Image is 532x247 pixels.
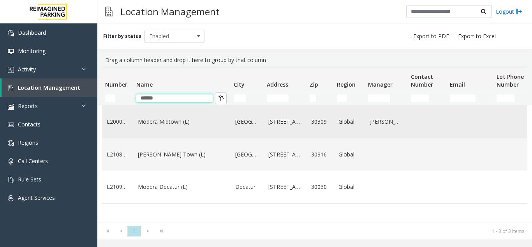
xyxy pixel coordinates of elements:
input: Zip Filter [310,94,316,102]
img: 'icon' [8,158,14,165]
span: Enabled [145,30,192,43]
a: [PERSON_NAME] [370,117,403,126]
td: Manager Filter [365,91,408,105]
span: Dashboard [18,29,46,36]
label: Filter by status [103,33,141,40]
a: 30316 [311,150,329,159]
span: Reports [18,102,38,110]
input: Manager Filter [368,94,390,102]
input: Contact Number Filter [411,94,429,102]
button: Clear [215,92,227,104]
span: Zip [310,81,318,88]
span: Export to Excel [458,32,496,40]
div: Drag a column header and drop it here to group by that column [102,53,527,68]
span: Rule Sets [18,176,41,183]
a: Global [338,117,360,126]
a: L20000500 [107,117,129,126]
img: 'icon' [8,67,14,73]
a: Location Management [2,78,97,97]
span: Activity [18,66,36,73]
a: Logout [496,7,522,16]
a: L21088000 [107,150,129,159]
img: 'icon' [8,30,14,36]
a: L21093900 [107,183,129,191]
span: Name [136,81,153,88]
kendo-pager-info: 1 - 3 of 3 items [173,228,524,235]
a: Modera Decatur (L) [138,183,226,191]
span: Address [267,81,288,88]
input: Region Filter [337,94,347,102]
td: Region Filter [334,91,365,105]
img: pageIcon [105,2,113,21]
button: Export to Excel [455,31,499,42]
button: Export to PDF [410,31,452,42]
img: 'icon' [8,103,14,110]
input: Email Filter [450,94,476,102]
td: Zip Filter [307,91,334,105]
span: Contacts [18,121,41,128]
img: 'icon' [8,140,14,146]
span: Agent Services [18,194,55,201]
span: Page 1 [127,226,141,236]
a: [GEOGRAPHIC_DATA] [235,117,259,126]
input: Address Filter [267,94,289,102]
td: Address Filter [264,91,307,105]
img: 'icon' [8,122,14,128]
a: [STREET_ADDRESS] [268,183,302,191]
span: City [234,81,245,88]
td: Email Filter [447,91,493,105]
span: Number [105,81,127,88]
span: Manager [368,81,393,88]
img: 'icon' [8,48,14,55]
input: Number Filter [105,94,115,102]
td: Number Filter [102,91,133,105]
span: Monitoring [18,47,46,55]
span: Email [450,81,465,88]
a: [STREET_ADDRESS] [268,150,302,159]
a: [STREET_ADDRESS] [268,117,302,126]
img: 'icon' [8,177,14,183]
a: 30309 [311,117,329,126]
span: Contact Number [411,73,433,88]
span: Call Centers [18,157,48,165]
a: Global [338,183,360,191]
a: Modera Midtown (L) [138,117,226,126]
span: Export to PDF [413,32,449,40]
span: Regions [18,139,38,146]
div: Data table [97,68,532,222]
span: Region [337,81,356,88]
input: City Filter [234,94,246,102]
td: Name Filter [133,91,231,105]
a: Global [338,150,360,159]
span: Location Management [18,84,80,91]
input: Lot Phone Number Filter [497,94,514,102]
span: Lot Phone Number [497,73,524,88]
td: City Filter [231,91,264,105]
img: 'icon' [8,85,14,91]
a: [GEOGRAPHIC_DATA] [235,150,259,159]
td: Contact Number Filter [408,91,447,105]
img: 'icon' [8,195,14,201]
a: [PERSON_NAME] Town (L) [138,150,226,159]
img: logout [516,7,522,16]
a: 30030 [311,183,329,191]
input: Name Filter [136,94,213,102]
a: Decatur [235,183,259,191]
h3: Location Management [116,2,224,21]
